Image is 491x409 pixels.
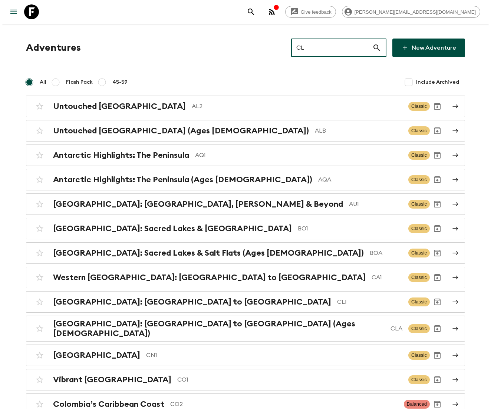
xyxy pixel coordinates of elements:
h2: [GEOGRAPHIC_DATA]: [GEOGRAPHIC_DATA], [PERSON_NAME] & Beyond [51,199,341,209]
h2: Antarctic Highlights: The Peninsula (Ages [DEMOGRAPHIC_DATA]) [51,175,310,184]
span: Classic [406,151,428,160]
p: ALB [313,126,401,135]
h2: Vibrant [GEOGRAPHIC_DATA] [51,375,169,385]
input: e.g. AR1, Argentina [289,37,370,58]
a: Western [GEOGRAPHIC_DATA]: [GEOGRAPHIC_DATA] to [GEOGRAPHIC_DATA]CA1ClassicArchive [24,267,463,288]
button: Archive [428,148,443,163]
span: 45-59 [111,79,126,86]
a: Vibrant [GEOGRAPHIC_DATA]CO1ClassicArchive [24,369,463,390]
button: Archive [428,123,443,138]
a: New Adventure [391,39,463,57]
p: CN1 [144,351,401,360]
span: Classic [406,273,428,282]
h2: Colombia’s Caribbean Coast [51,399,162,409]
span: All [38,79,45,86]
div: [PERSON_NAME][EMAIL_ADDRESS][DOMAIN_NAME] [340,6,478,18]
p: AU1 [347,200,401,209]
button: Archive [428,246,443,260]
button: Archive [428,99,443,114]
span: Classic [406,102,428,111]
h2: Antarctic Highlights: The Peninsula [51,150,187,160]
a: Untouched [GEOGRAPHIC_DATA]AL2ClassicArchive [24,96,463,117]
span: Classic [406,351,428,360]
span: Give feedback [295,9,334,15]
h2: Untouched [GEOGRAPHIC_DATA] [51,102,184,111]
p: AQA [316,175,401,184]
button: Archive [428,221,443,236]
span: Classic [406,297,428,306]
h2: [GEOGRAPHIC_DATA]: [GEOGRAPHIC_DATA] to [GEOGRAPHIC_DATA] [51,297,329,307]
p: CO2 [168,400,396,409]
h1: Adventures [24,40,79,55]
span: [PERSON_NAME][EMAIL_ADDRESS][DOMAIN_NAME] [349,9,478,15]
h2: [GEOGRAPHIC_DATA]: Sacred Lakes & [GEOGRAPHIC_DATA] [51,224,290,233]
a: [GEOGRAPHIC_DATA]: Sacred Lakes & [GEOGRAPHIC_DATA]BO1ClassicArchive [24,218,463,239]
button: Archive [428,348,443,363]
button: search adventures [242,4,257,19]
span: Classic [406,200,428,209]
h2: [GEOGRAPHIC_DATA]: Sacred Lakes & Salt Flats (Ages [DEMOGRAPHIC_DATA]) [51,248,362,258]
a: [GEOGRAPHIC_DATA]: [GEOGRAPHIC_DATA] to [GEOGRAPHIC_DATA] (Ages [DEMOGRAPHIC_DATA])CLAClassicArchive [24,316,463,342]
h2: [GEOGRAPHIC_DATA] [51,350,138,360]
h2: Untouched [GEOGRAPHIC_DATA] (Ages [DEMOGRAPHIC_DATA]) [51,126,307,136]
span: Include Archived [414,79,457,86]
button: Archive [428,295,443,309]
p: CA1 [370,273,401,282]
button: menu [4,4,19,19]
p: CO1 [175,375,401,384]
h2: [GEOGRAPHIC_DATA]: [GEOGRAPHIC_DATA] to [GEOGRAPHIC_DATA] (Ages [DEMOGRAPHIC_DATA]) [51,319,383,338]
p: CL1 [335,297,401,306]
button: Archive [428,197,443,212]
span: Classic [406,126,428,135]
h2: Western [GEOGRAPHIC_DATA]: [GEOGRAPHIC_DATA] to [GEOGRAPHIC_DATA] [51,273,364,282]
a: Untouched [GEOGRAPHIC_DATA] (Ages [DEMOGRAPHIC_DATA])ALBClassicArchive [24,120,463,142]
a: [GEOGRAPHIC_DATA]: Sacred Lakes & Salt Flats (Ages [DEMOGRAPHIC_DATA])BOAClassicArchive [24,242,463,264]
span: Balanced [402,400,428,409]
a: Antarctic Highlights: The PeninsulaAQ1ClassicArchive [24,144,463,166]
a: [GEOGRAPHIC_DATA]: [GEOGRAPHIC_DATA], [PERSON_NAME] & BeyondAU1ClassicArchive [24,193,463,215]
p: BOA [368,249,401,257]
button: Archive [428,372,443,387]
a: Give feedback [283,6,334,18]
span: Classic [406,375,428,384]
span: Flash Pack [64,79,91,86]
p: AQ1 [193,151,401,160]
p: BO1 [296,224,401,233]
span: Classic [406,249,428,257]
a: Antarctic Highlights: The Peninsula (Ages [DEMOGRAPHIC_DATA])AQAClassicArchive [24,169,463,190]
button: Archive [428,321,443,336]
span: Classic [406,224,428,233]
a: [GEOGRAPHIC_DATA]: [GEOGRAPHIC_DATA] to [GEOGRAPHIC_DATA]CL1ClassicArchive [24,291,463,313]
a: [GEOGRAPHIC_DATA]CN1ClassicArchive [24,345,463,366]
p: CLA [389,324,401,333]
span: Classic [406,175,428,184]
span: Classic [406,324,428,333]
button: Archive [428,172,443,187]
p: AL2 [190,102,401,111]
button: Archive [428,270,443,285]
